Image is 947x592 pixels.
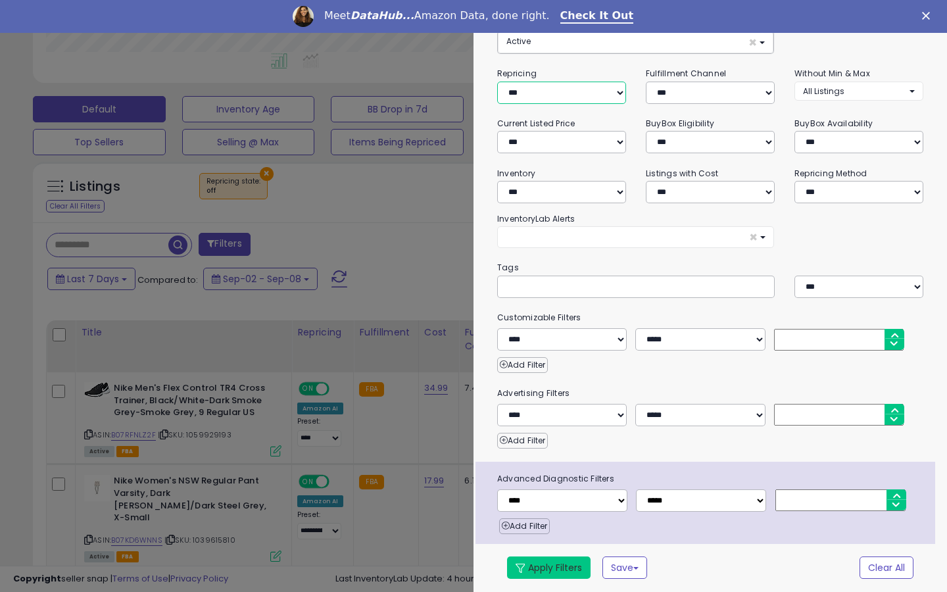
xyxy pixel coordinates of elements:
i: DataHub... [351,9,414,22]
button: × [497,226,774,248]
small: BuyBox Availability [794,118,873,129]
span: Active [506,36,531,47]
button: Apply Filters [507,556,591,579]
small: Fulfillment Channel [646,68,726,79]
button: All Listings [794,82,923,101]
button: Active × [498,32,773,53]
span: All Listings [803,86,844,97]
button: Add Filter [499,518,550,534]
span: Advanced Diagnostic Filters [487,472,935,486]
button: Clear All [860,556,913,579]
small: BuyBox Eligibility [646,118,714,129]
small: Listings with Cost [646,168,718,179]
div: Close [922,12,935,20]
small: Current Listed Price [497,118,575,129]
span: × [748,36,757,49]
span: × [749,230,758,244]
small: Advertising Filters [487,386,933,401]
small: Without Min & Max [794,68,870,79]
button: Save [602,556,647,579]
small: Inventory [497,168,535,179]
a: Check It Out [560,9,634,24]
small: Repricing Method [794,168,867,179]
div: Meet Amazon Data, done right. [324,9,550,22]
img: Profile image for Georgie [293,6,314,27]
button: Add Filter [497,433,548,449]
button: Add Filter [497,357,548,373]
small: Customizable Filters [487,310,933,325]
small: Repricing [497,68,537,79]
small: Tags [487,260,933,275]
small: InventoryLab Alerts [497,213,575,224]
